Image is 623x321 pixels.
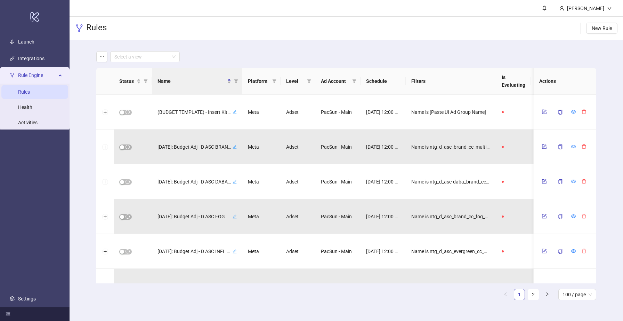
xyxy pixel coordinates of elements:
[18,296,36,302] a: Settings
[272,79,276,83] span: filter
[571,179,576,185] a: eye
[531,269,566,304] div: [DATE] 12:00 AM
[542,289,553,300] button: right
[102,249,108,255] button: Expand row
[571,144,576,150] a: eye
[157,282,231,290] span: [DATE]: Budget Adj - D ASC JEANS [DATE]
[542,289,553,300] li: Next Page
[528,289,539,300] li: 2
[607,6,612,11] span: down
[571,109,576,115] a: eye
[411,143,491,151] span: Name is ntg_d_asc_brand_cc_multi_meta_purch_max_autob_site_all_1dc0dv_mar25_fna
[496,68,531,95] th: Is Evaluating
[18,89,30,95] a: Rules
[571,109,576,114] span: eye
[281,95,315,130] div: Adset
[157,248,231,255] span: [DATE]: Budget Adj - D ASC INFL SITE
[18,68,56,82] span: Rule Engine
[514,289,525,300] li: 1
[233,180,237,184] span: edit
[558,249,563,254] span: copy
[539,212,550,220] button: form
[157,142,237,151] div: [DATE]: Budget Adj - D ASC BRANDSedit
[542,6,547,10] span: bell
[558,179,563,184] span: copy
[531,95,566,130] div: [DATE] 05:09 PM
[579,212,589,220] button: delete
[242,199,281,234] div: Meta
[315,130,361,164] div: PacSun - Main
[582,214,586,219] span: delete
[18,104,32,110] a: Health
[366,108,400,116] span: [DATE] 12:00 AM
[366,143,400,151] span: [DATE] 12:00 AM
[558,214,563,219] span: copy
[571,249,576,253] span: eye
[102,110,108,115] button: Expand row
[248,77,269,85] span: Platform
[352,79,356,83] span: filter
[233,145,237,149] span: edit
[366,282,400,290] span: [DATE] 12:00 AM
[411,108,486,116] span: Name is [Paste UI Ad Group Name]
[242,164,281,199] div: Meta
[531,234,566,269] div: [DATE] 12:00 AM
[157,77,226,85] span: Name
[552,176,568,187] button: copy
[542,179,547,184] span: form
[307,79,311,83] span: filter
[157,213,231,220] span: [DATE]: Budget Adj - D ASC FOG
[286,77,304,85] span: Level
[571,214,576,219] a: eye
[315,269,361,304] div: PacSun - Main
[233,214,237,219] span: edit
[18,39,34,45] a: Launch
[582,249,586,253] span: delete
[539,142,550,151] button: form
[563,289,592,300] span: 100 / page
[281,199,315,234] div: Adset
[157,247,237,256] div: [DATE]: Budget Adj - D ASC INFL SITEedit
[10,73,15,78] span: fork
[315,164,361,199] div: PacSun - Main
[558,144,563,149] span: copy
[406,68,496,95] th: Filters
[271,76,278,86] span: filter
[102,144,108,150] button: Expand row
[514,289,525,300] a: 1
[351,76,358,86] span: filter
[582,179,586,184] span: delete
[144,79,148,83] span: filter
[233,249,237,253] span: edit
[571,249,576,254] a: eye
[552,107,568,118] button: copy
[18,56,44,61] a: Integrations
[157,108,237,117] div: (BUDGET TEMPLATE) - Insert Kitchn Rule Nameedit
[542,109,547,114] span: form
[579,177,589,186] button: delete
[6,312,10,316] span: menu-fold
[361,68,406,95] th: Schedule
[534,68,596,95] th: Actions
[552,246,568,257] button: copy
[102,179,108,185] button: Expand row
[411,213,491,220] span: Name is ntg_d_asc_brand_cc_fog_meta_purch_max_autob_site_a-18plus_1dc0dv_mar23
[571,144,576,149] span: eye
[366,213,400,220] span: [DATE] 12:00 AM
[558,289,596,300] div: Page Size
[242,130,281,164] div: Meta
[315,234,361,269] div: PacSun - Main
[539,177,550,186] button: form
[18,120,38,125] a: Activities
[552,141,568,152] button: copy
[579,282,589,290] button: delete
[531,199,566,234] div: [DATE] 12:00 AM
[564,5,607,12] div: [PERSON_NAME]
[592,25,612,31] span: New Rule
[531,68,566,95] th: Last Run
[582,109,586,114] span: delete
[157,177,237,186] div: [DATE]: Budget Adj - D ASC DABA BRANDSedit
[579,247,589,255] button: delete
[500,289,511,300] button: left
[539,282,550,290] button: form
